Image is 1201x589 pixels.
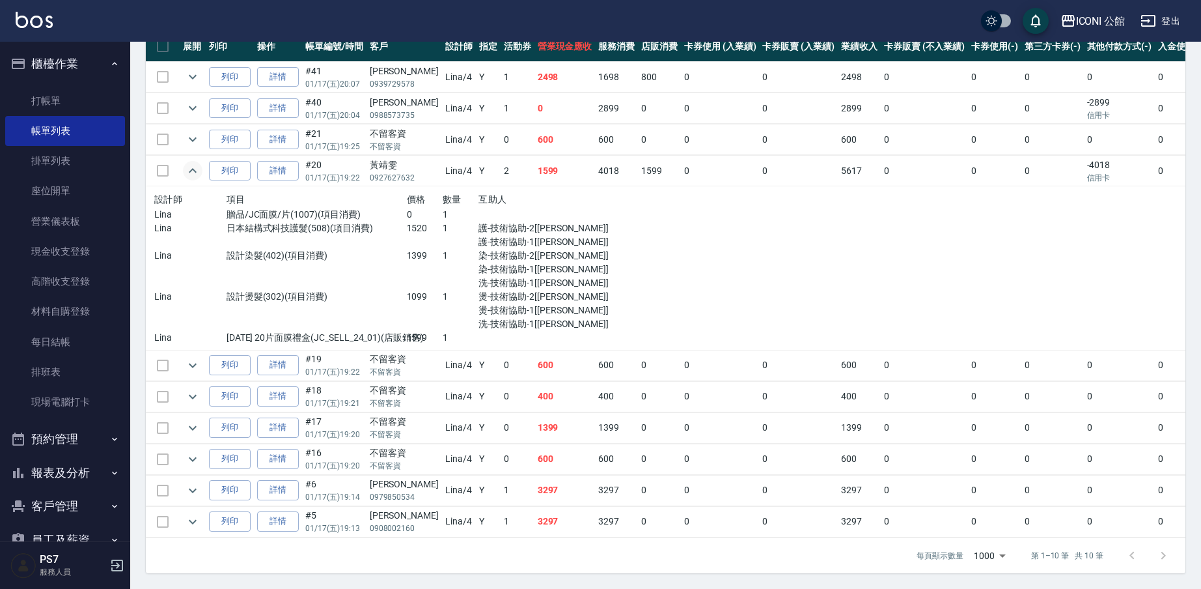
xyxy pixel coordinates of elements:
[370,78,439,90] p: 0939729578
[476,93,501,124] td: Y
[534,475,596,506] td: 3297
[534,506,596,537] td: 3297
[881,475,968,506] td: 0
[1087,109,1152,121] p: 信用卡
[209,386,251,407] button: 列印
[968,506,1021,537] td: 0
[154,290,227,304] p: Lina
[881,350,968,381] td: 0
[476,506,501,537] td: Y
[257,386,299,407] a: 詳情
[501,475,534,506] td: 1
[183,356,202,375] button: expand row
[1084,93,1155,124] td: -2899
[40,566,106,578] p: 服務人員
[407,194,426,205] span: 價格
[5,86,125,116] a: 打帳單
[478,235,587,249] p: 護-技術協助-1[[PERSON_NAME]]
[257,67,299,87] a: 詳情
[227,249,407,263] p: 設計染髮(402)(項目消費)
[370,158,439,172] div: 黃靖雯
[838,156,881,186] td: 5617
[638,124,681,155] td: 0
[969,538,1010,573] div: 1000
[501,506,534,537] td: 1
[209,418,251,438] button: 列印
[478,290,587,304] p: 燙-技術協助-2[[PERSON_NAME]]
[1021,506,1084,537] td: 0
[302,156,366,186] td: #20
[501,31,534,62] th: 活動券
[305,366,363,378] p: 01/17 (五) 19:22
[5,47,125,81] button: 櫃檯作業
[40,553,106,566] h5: PS7
[183,67,202,87] button: expand row
[1055,8,1131,35] button: ICONI 公館
[681,412,760,443] td: 0
[759,62,838,93] td: 0
[1021,412,1084,443] td: 0
[370,366,439,378] p: 不留客資
[759,506,838,537] td: 0
[443,194,462,205] span: 數量
[5,116,125,146] a: 帳單列表
[209,449,251,469] button: 列印
[1084,124,1155,155] td: 0
[501,381,534,412] td: 0
[534,31,596,62] th: 營業現金應收
[638,506,681,537] td: 0
[681,506,760,537] td: 0
[5,237,125,266] a: 現金收支登錄
[209,130,251,150] button: 列印
[534,62,596,93] td: 2498
[501,62,534,93] td: 1
[595,506,638,537] td: 3297
[209,98,251,119] button: 列印
[501,350,534,381] td: 0
[595,475,638,506] td: 3297
[154,222,227,235] p: Lina
[1021,62,1084,93] td: 0
[443,331,478,345] p: 1
[257,511,299,532] a: 詳情
[1084,381,1155,412] td: 0
[227,208,407,222] p: 贈品/JC面膜/片(1007)(項目消費)
[442,444,476,474] td: Lina /4
[881,444,968,474] td: 0
[838,62,881,93] td: 2498
[881,124,968,155] td: 0
[595,31,638,62] th: 服務消費
[476,475,501,506] td: Y
[257,449,299,469] a: 詳情
[968,444,1021,474] td: 0
[302,350,366,381] td: #19
[5,422,125,456] button: 預約管理
[183,161,202,180] button: expand row
[681,93,760,124] td: 0
[478,263,587,276] p: 染-技術協助-1[[PERSON_NAME]]
[442,412,476,443] td: Lina /4
[1023,8,1049,34] button: save
[534,444,596,474] td: 600
[838,444,881,474] td: 600
[968,93,1021,124] td: 0
[681,62,760,93] td: 0
[759,412,838,443] td: 0
[838,506,881,537] td: 3297
[1084,350,1155,381] td: 0
[478,317,587,331] p: 洗-技術協助-1[[PERSON_NAME]]
[881,31,968,62] th: 卡券販賣 (不入業績)
[838,381,881,412] td: 400
[442,124,476,155] td: Lina /4
[638,412,681,443] td: 0
[305,109,363,121] p: 01/17 (五) 20:04
[838,412,881,443] td: 1399
[206,31,254,62] th: 列印
[759,350,838,381] td: 0
[1021,124,1084,155] td: 0
[370,96,439,109] div: [PERSON_NAME]
[534,124,596,155] td: 600
[501,412,534,443] td: 0
[681,124,760,155] td: 0
[1084,475,1155,506] td: 0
